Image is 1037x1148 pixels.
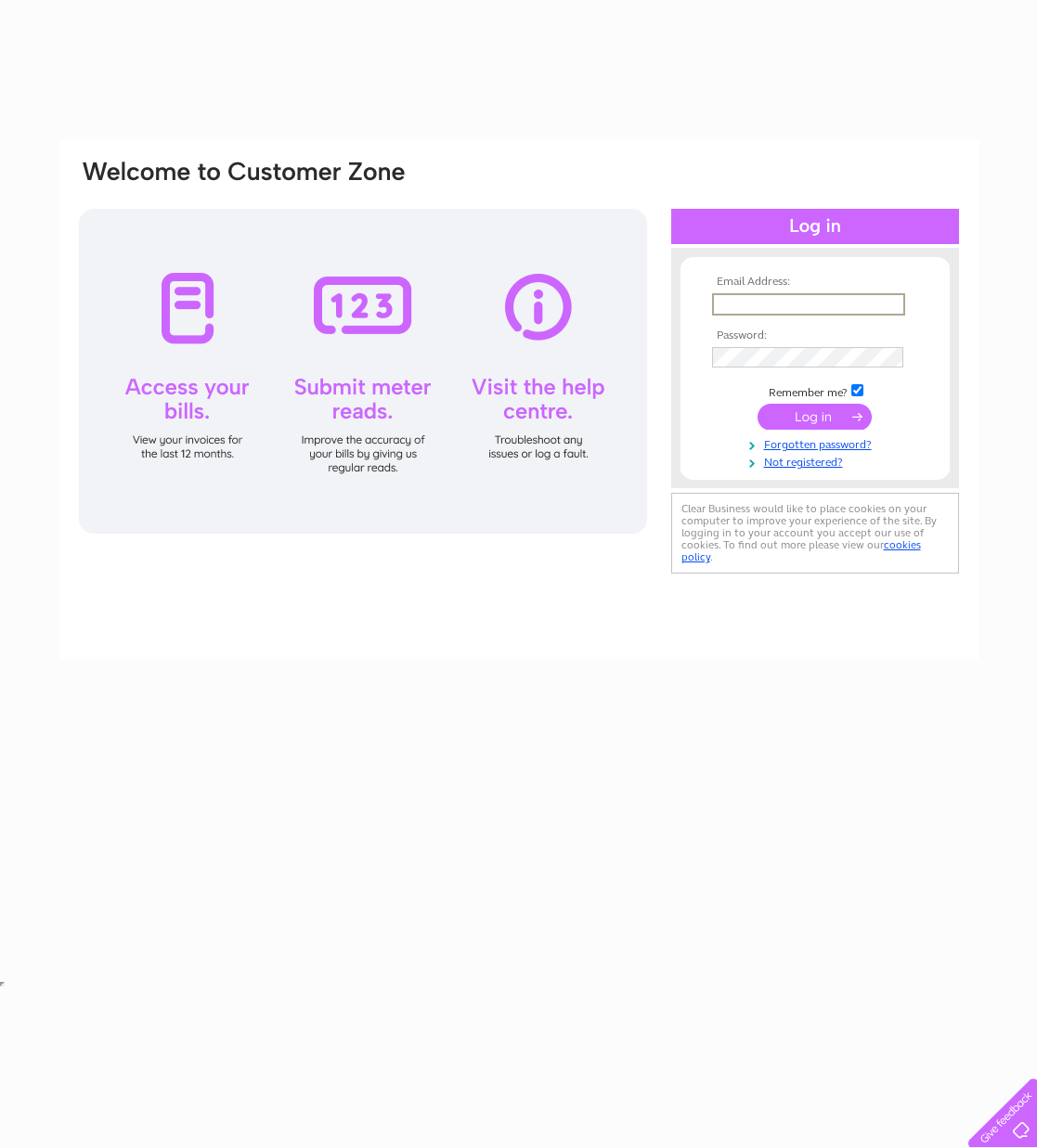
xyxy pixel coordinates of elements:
a: Not registered? [712,452,923,470]
td: Remember me? [707,381,923,400]
input: Submit [758,404,872,430]
a: Forgotten password? [712,434,923,452]
a: cookies policy [681,538,921,563]
div: Clear Business would like to place cookies on your computer to improve your experience of the sit... [671,493,959,574]
th: Password: [707,329,923,342]
th: Email Address: [707,276,923,289]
